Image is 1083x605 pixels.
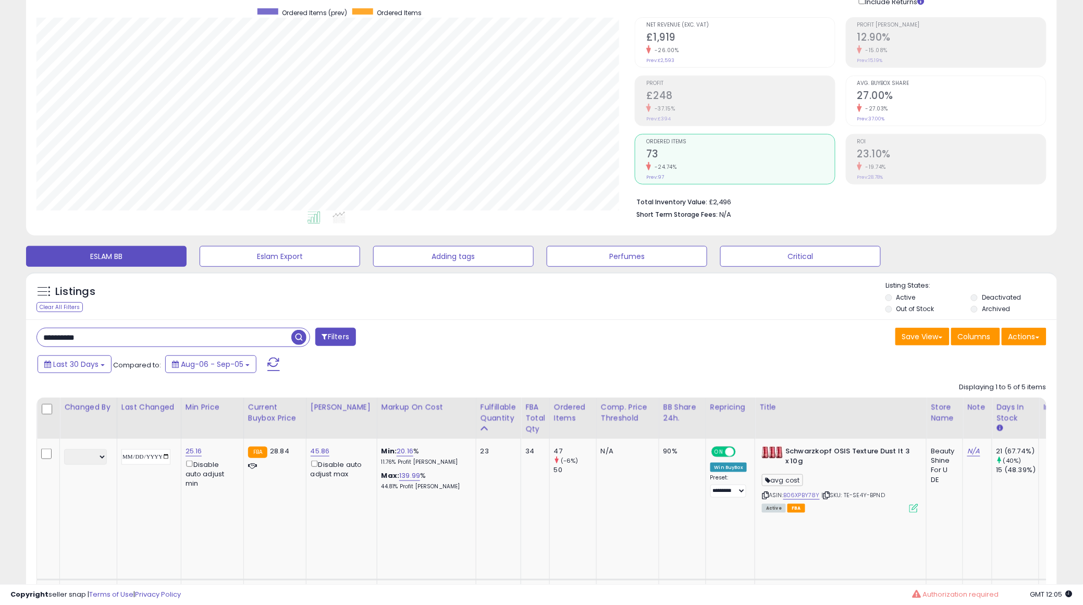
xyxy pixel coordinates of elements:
[896,293,916,302] label: Active
[311,459,369,479] div: Disable auto adjust max
[60,398,117,439] th: CSV column name: cust_attr_2_Changed by
[862,105,889,113] small: -27.03%
[547,246,707,267] button: Perfumes
[373,246,534,267] button: Adding tags
[1003,456,1022,465] small: (40%)
[857,31,1046,45] h2: 12.90%
[165,355,256,373] button: Aug-06 - Sep-05
[381,471,468,490] div: %
[381,402,472,413] div: Markup on Cost
[762,447,783,459] img: 41sha5R6UnL._SL40_.jpg
[646,116,671,122] small: Prev: £394
[996,402,1035,424] div: Days In Stock
[734,448,751,456] span: OFF
[554,465,596,475] div: 50
[646,81,835,87] span: Profit
[117,398,181,439] th: CSV column name: cust_attr_1_Last Changed
[857,81,1046,87] span: Avg. Buybox Share
[311,402,373,413] div: [PERSON_NAME]
[554,402,592,424] div: Ordered Items
[377,398,476,439] th: The percentage added to the cost of goods (COGS) that forms the calculator for Min & Max prices.
[967,402,988,413] div: Note
[397,446,413,456] a: 20.16
[26,246,187,267] button: ESLAM BB
[885,281,1057,291] p: Listing States:
[381,483,468,490] p: 44.81% Profit [PERSON_NAME]
[787,504,805,513] span: FBA
[121,402,177,413] div: Last Changed
[857,116,885,122] small: Prev: 37.00%
[710,463,747,472] div: Win BuyBox
[554,447,596,456] div: 47
[967,446,980,456] a: N/A
[710,474,747,498] div: Preset:
[651,163,677,171] small: -24.74%
[712,448,725,456] span: ON
[857,174,883,180] small: Prev: 28.78%
[646,31,835,45] h2: £1,919
[646,57,674,64] small: Prev: £2,593
[1002,328,1047,345] button: Actions
[710,402,751,413] div: Repricing
[857,57,883,64] small: Prev: 15.19%
[663,402,702,424] div: BB Share 24h.
[200,246,360,267] button: Eslam Export
[381,447,468,466] div: %
[315,328,356,346] button: Filters
[931,402,958,424] div: Store Name
[996,447,1039,456] div: 21 (67.74%)
[10,589,48,599] strong: Copyright
[857,139,1046,145] span: ROI
[982,293,1021,302] label: Deactivated
[248,447,267,458] small: FBA
[601,447,651,456] div: N/A
[135,589,181,599] a: Privacy Policy
[762,504,786,513] span: All listings currently available for purchase on Amazon
[481,447,513,456] div: 23
[958,331,991,342] span: Columns
[311,446,330,456] a: 45.86
[951,328,1000,345] button: Columns
[55,285,95,299] h5: Listings
[186,459,236,488] div: Disable auto adjust min
[481,402,516,424] div: Fulfillable Quantity
[1030,589,1073,599] span: 2025-10-6 12:05 GMT
[785,447,912,468] b: Schwarzkopf OSIS Texture Dust It 3 x 10g
[636,197,707,206] b: Total Inventory Value:
[663,447,698,456] div: 90%
[270,446,289,456] span: 28.84
[862,46,888,54] small: -15.08%
[646,148,835,162] h2: 73
[186,402,239,413] div: Min Price
[377,8,422,17] span: Ordered Items
[651,105,675,113] small: -37.15%
[857,90,1046,104] h2: 27.00%
[646,90,835,104] h2: £248
[36,302,83,312] div: Clear All Filters
[996,465,1039,475] div: 15 (48.39%)
[186,446,202,456] a: 25.16
[896,304,934,313] label: Out of Stock
[248,402,302,424] div: Current Buybox Price
[381,446,397,456] b: Min:
[525,447,541,456] div: 34
[719,209,732,219] span: N/A
[857,22,1046,28] span: Profit [PERSON_NAME]
[38,355,112,373] button: Last 30 Days
[64,402,113,413] div: Changed by
[10,590,181,600] div: seller snap | |
[601,402,655,424] div: Comp. Price Threshold
[646,174,664,180] small: Prev: 97
[381,459,468,466] p: 11.76% Profit [PERSON_NAME]
[996,424,1003,433] small: Days In Stock.
[89,589,133,599] a: Terms of Use
[651,46,679,54] small: -26.00%
[720,246,881,267] button: Critical
[759,402,922,413] div: Title
[113,360,161,370] span: Compared to:
[783,491,820,500] a: B06XPBY78Y
[646,139,835,145] span: Ordered Items
[636,195,1039,207] li: £2,496
[895,328,950,345] button: Save View
[561,456,579,465] small: (-6%)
